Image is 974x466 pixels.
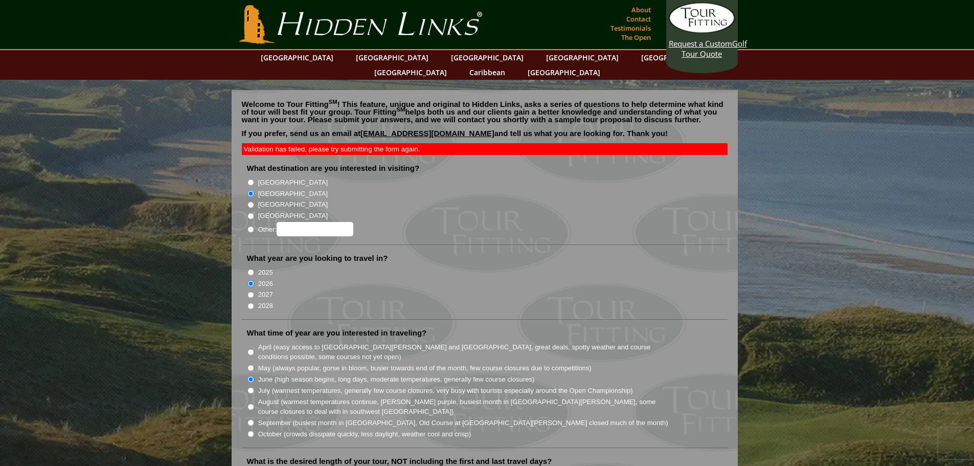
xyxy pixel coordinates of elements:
a: [GEOGRAPHIC_DATA] [256,50,338,65]
label: What destination are you interested in visiting? [247,163,420,173]
label: What time of year are you interested in traveling? [247,328,427,338]
label: What year are you looking to travel in? [247,253,388,263]
label: 2027 [258,290,273,300]
a: [GEOGRAPHIC_DATA] [446,50,529,65]
label: Other: [258,222,353,236]
a: [EMAIL_ADDRESS][DOMAIN_NAME] [360,129,494,138]
a: [GEOGRAPHIC_DATA] [636,50,719,65]
label: August (warmest temperatures continue, [PERSON_NAME] purple, busiest month in [GEOGRAPHIC_DATA][P... [258,397,669,417]
label: July (warmest temperatures, generally few course closures, very busy with tourists especially aro... [258,386,633,396]
p: Welcome to Tour Fitting ! This feature, unique and original to Hidden Links, asks a series of que... [242,100,728,123]
label: 2028 [258,301,273,311]
input: Other: [277,222,353,236]
a: Caribbean [464,65,510,80]
a: [GEOGRAPHIC_DATA] [369,65,452,80]
a: About [629,3,653,17]
sup: SM [397,106,405,113]
div: Validation has failed, please try submitting the form again. [242,143,728,155]
sup: SM [329,99,337,105]
a: Testimonials [608,21,653,35]
label: May (always popular, gorse in bloom, busier towards end of the month, few course closures due to ... [258,363,592,373]
label: April (easy access to [GEOGRAPHIC_DATA][PERSON_NAME] and [GEOGRAPHIC_DATA], great deals, spotty w... [258,342,669,362]
a: The Open [619,30,653,45]
a: [GEOGRAPHIC_DATA] [351,50,434,65]
a: Request a CustomGolf Tour Quote [669,3,735,59]
a: [GEOGRAPHIC_DATA] [541,50,624,65]
label: June (high season begins, long days, moderate temperatures, generally few course closures) [258,374,535,385]
a: [GEOGRAPHIC_DATA] [523,65,605,80]
label: 2025 [258,268,273,278]
label: [GEOGRAPHIC_DATA] [258,211,328,221]
label: October (crowds dissipate quickly, less daylight, weather cool and crisp) [258,429,471,439]
label: [GEOGRAPHIC_DATA] [258,177,328,188]
label: [GEOGRAPHIC_DATA] [258,199,328,210]
label: [GEOGRAPHIC_DATA] [258,189,328,199]
span: Request a Custom [669,38,732,49]
label: 2026 [258,279,273,289]
a: Contact [624,12,653,26]
p: If you prefer, send us an email at and tell us what you are looking for. Thank you! [242,129,728,145]
label: September (busiest month in [GEOGRAPHIC_DATA], Old Course at [GEOGRAPHIC_DATA][PERSON_NAME] close... [258,418,668,428]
